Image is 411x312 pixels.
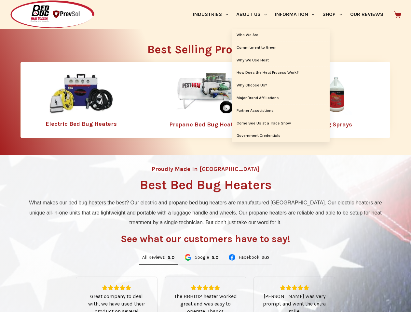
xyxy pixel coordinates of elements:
div: Rating: 5.0 out of 5 [168,255,174,260]
a: How Does the Heat Process Work? [232,67,330,79]
p: What makes our bed bug heaters the best? Our electric and propane bed bug heaters are manufacture... [24,198,387,227]
div: 5.0 [168,255,174,260]
div: Rating: 5.0 out of 5 [262,255,269,260]
a: Come See Us at a Trade Show [232,117,330,130]
h1: Best Bed Bug Heaters [140,178,272,191]
h3: See what our customers have to say! [121,234,290,244]
div: 5.0 [212,255,218,260]
span: All Reviews [142,255,165,260]
a: Electric Bed Bug Heaters [46,120,117,127]
h4: Proudly Made in [GEOGRAPHIC_DATA] [152,166,260,172]
span: Facebook [239,255,259,260]
a: Government Credentials [232,130,330,142]
div: Rating: 5.0 out of 5 [173,285,238,291]
a: Who We Are [232,29,330,41]
a: Why We Use Heat [232,54,330,67]
h2: Best Selling Products [21,44,390,55]
button: Open LiveChat chat widget [5,3,25,22]
div: Rating: 5.0 out of 5 [84,285,149,291]
div: Rating: 5.0 out of 5 [212,255,218,260]
span: Google [195,255,209,260]
a: Propane Bed Bug Heaters [169,121,242,128]
a: Commitment to Green [232,42,330,54]
a: Major Brand Affiliations [232,92,330,104]
a: Partner Associations [232,105,330,117]
div: Rating: 5.0 out of 5 [262,285,327,291]
a: Why Choose Us? [232,79,330,92]
div: 5.0 [262,255,269,260]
